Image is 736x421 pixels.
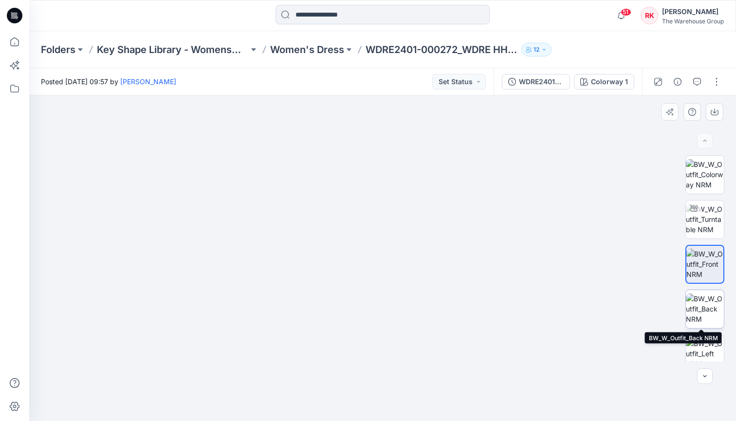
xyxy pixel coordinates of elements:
[521,43,552,56] button: 12
[41,43,75,56] a: Folders
[519,76,564,87] div: WDRE2401-000272_WDRE HH SEERSUCKER BTN MIDI
[686,338,724,369] img: BW_W_Outfit_Left NRM
[120,77,176,86] a: [PERSON_NAME]
[97,43,249,56] a: Key Shape Library - Womenswear
[366,43,517,56] p: WDRE2401-000272_WDRE HH SEERSUCKER BTN MIDI
[270,43,344,56] a: Women's Dress
[574,74,634,90] button: Colorway 1
[686,293,724,324] img: BW_W_Outfit_Back NRM
[641,7,658,24] div: RK
[662,6,724,18] div: [PERSON_NAME]
[41,76,176,87] span: Posted [DATE] 09:57 by
[534,44,539,55] p: 12
[686,159,724,190] img: BW_W_Outfit_Colorway NRM
[591,76,628,87] div: Colorway 1
[670,74,685,90] button: Details
[686,249,723,279] img: BW_W_Outfit_Front NRM
[502,74,570,90] button: WDRE2401-000272_WDRE HH SEERSUCKER BTN MIDI
[662,18,724,25] div: The Warehouse Group
[621,8,631,16] span: 51
[686,204,724,235] img: BW_W_Outfit_Turntable NRM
